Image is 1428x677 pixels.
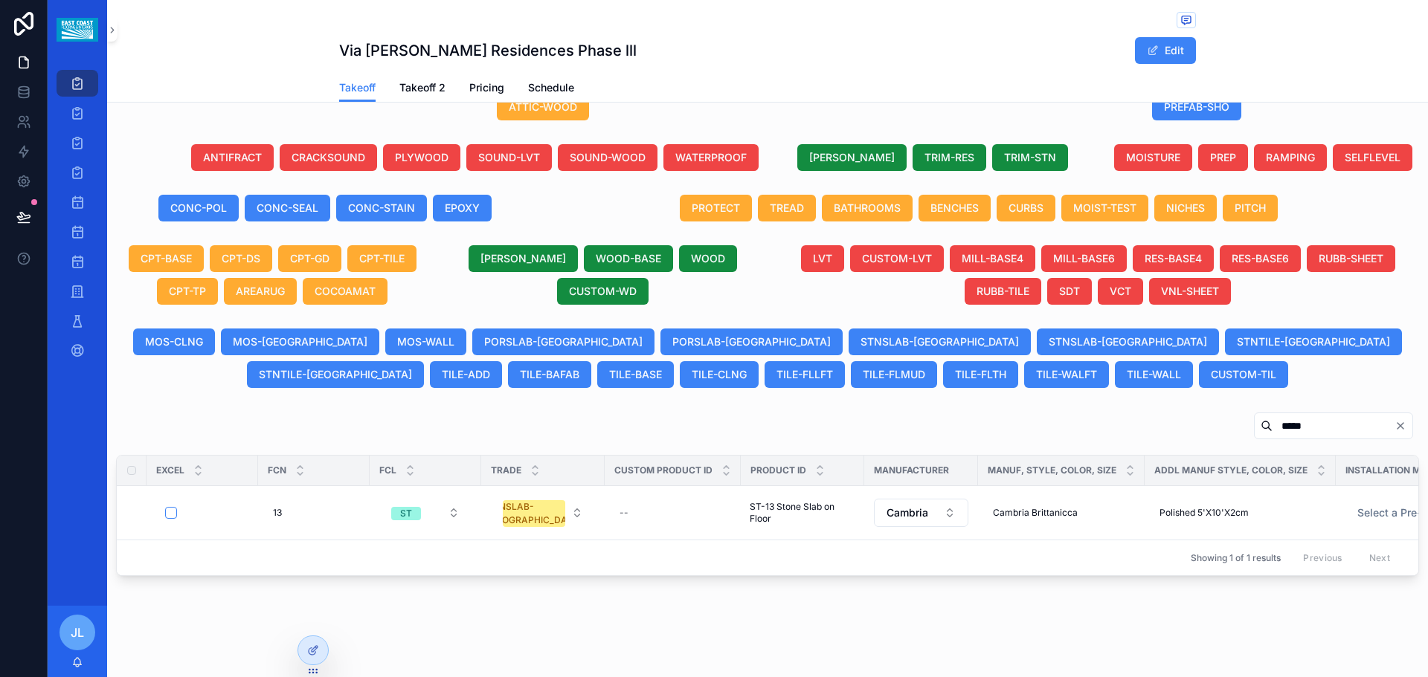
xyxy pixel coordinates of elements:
[210,245,272,272] button: CPT-DS
[1049,334,1207,349] span: STNSLAB-[GEOGRAPHIC_DATA]
[1307,245,1395,272] button: RUBB-SHEET
[469,245,578,272] button: [PERSON_NAME]
[1164,100,1229,114] span: PREFAB-SHO
[675,150,747,165] span: WATERPROOF
[1061,195,1148,221] button: MOIST-TEST
[303,278,387,305] button: COCOAMAT
[1009,201,1043,216] span: CURBS
[1333,144,1412,171] button: SELFLEVEL
[379,464,396,476] span: FCL
[487,500,582,527] div: STNSLAB-[GEOGRAPHIC_DATA]
[359,251,405,266] span: CPT-TILE
[596,251,661,266] span: WOOD-BASE
[1059,284,1080,299] span: SDT
[480,251,566,266] span: [PERSON_NAME]
[1152,94,1241,120] button: PREFAB-SHO
[221,328,379,355] button: MOS-[GEOGRAPHIC_DATA]
[1345,150,1400,165] span: SELFLEVEL
[491,464,521,476] span: Trade
[399,74,446,104] a: Takeoff 2
[292,150,365,165] span: CRACKSOUND
[965,278,1041,305] button: RUBB-TILE
[692,201,740,216] span: PROTECT
[1166,201,1205,216] span: NICHES
[233,334,367,349] span: MOS-[GEOGRAPHIC_DATA]
[1115,361,1193,388] button: TILE-WALL
[874,464,949,476] span: Manufacturer
[776,367,833,382] span: TILE-FLLFT
[1199,361,1288,388] button: CUSTOM-TIL
[874,499,968,527] button: Select Button
[280,144,377,171] button: CRACKSOUND
[339,40,637,61] h1: Via [PERSON_NAME] Residences Phase lll
[484,334,643,349] span: PORSLAB-[GEOGRAPHIC_DATA]
[1235,201,1266,216] span: PITCH
[490,492,596,534] a: Select Button
[1191,552,1281,564] span: Showing 1 of 1 results
[278,245,341,272] button: CPT-GD
[570,150,646,165] span: SOUND-WOOD
[992,144,1068,171] button: TRIM-STN
[1135,37,1196,64] button: Edit
[997,195,1055,221] button: CURBS
[1037,328,1219,355] button: STNSLAB-[GEOGRAPHIC_DATA]
[660,328,843,355] button: PORSLAB-[GEOGRAPHIC_DATA]
[1237,334,1390,349] span: STNTILE-[GEOGRAPHIC_DATA]
[379,499,472,527] a: Select Button
[469,74,504,104] a: Pricing
[1198,144,1248,171] button: PREP
[558,144,657,171] button: SOUND-WOOD
[1220,245,1301,272] button: RES-BASE6
[849,328,1031,355] button: STNSLAB-[GEOGRAPHIC_DATA]
[71,623,84,641] span: JL
[801,245,844,272] button: LVT
[400,507,412,520] div: ST
[924,150,974,165] span: TRIM-RES
[336,195,427,221] button: CONC-STAIN
[663,144,759,171] button: WATERPROOF
[862,251,932,266] span: CUSTOM-LVT
[1154,501,1327,525] a: Polished 5'X10'X2cm
[383,144,460,171] button: PLYWOOD
[1154,464,1308,476] span: Addl Manuf Style, Color, Size
[224,278,297,305] button: AREARUG
[977,284,1029,299] span: RUBB-TILE
[597,361,674,388] button: TILE-BASE
[508,361,591,388] button: TILE-BAFAB
[478,150,540,165] span: SOUND-LVT
[679,245,737,272] button: WOOD
[813,251,832,266] span: LVT
[348,201,415,216] span: CONC-STAIN
[822,195,913,221] button: BATHROOMS
[1254,144,1327,171] button: RAMPING
[620,507,628,519] div: --
[680,361,759,388] button: TILE-CLNG
[445,201,480,216] span: EPOXY
[1145,251,1202,266] span: RES-BASE4
[1149,278,1231,305] button: VNL-SHEET
[397,334,454,349] span: MOS-WALL
[191,144,274,171] button: ANTIFRACT
[943,361,1018,388] button: TILE-FLTH
[236,284,285,299] span: AREARUG
[430,361,502,388] button: TILE-ADD
[48,59,107,383] div: scrollable content
[339,80,376,95] span: Takeoff
[245,195,330,221] button: CONC-SEAL
[861,334,1019,349] span: STNSLAB-[GEOGRAPHIC_DATA]
[614,464,713,476] span: Custom Product ID
[347,245,416,272] button: CPT-TILE
[1223,195,1278,221] button: PITCH
[497,94,589,120] button: ATTIC-WOOD
[584,245,673,272] button: WOOD-BASE
[770,201,804,216] span: TREAD
[268,464,286,476] span: FCN
[692,367,747,382] span: TILE-CLNG
[169,284,206,299] span: CPT-TP
[1098,278,1143,305] button: VCT
[1110,284,1131,299] span: VCT
[988,464,1116,476] span: Manuf, Style, Color, Size
[1225,328,1402,355] button: STNTILE-[GEOGRAPHIC_DATA]
[834,201,901,216] span: BATHROOMS
[385,328,466,355] button: MOS-WALL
